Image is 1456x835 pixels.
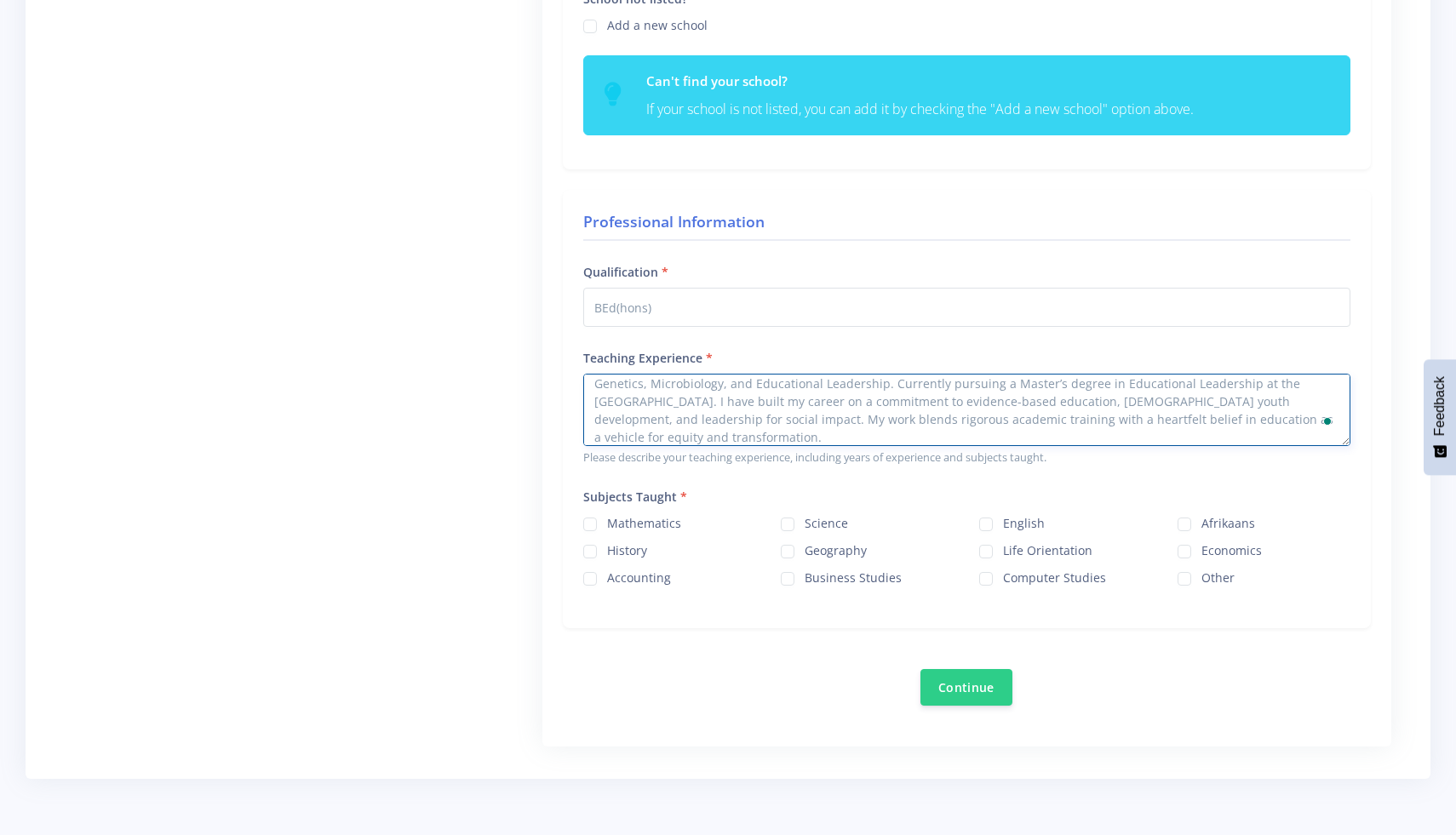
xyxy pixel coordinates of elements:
[1201,514,1255,528] label: Afrikaans
[607,514,681,528] label: Mathematics
[607,569,671,582] label: Accounting
[805,541,867,555] label: Geography
[1003,541,1092,555] label: Life Orientation
[583,374,1350,446] textarea: To enrich screen reader interactions, please activate Accessibility in Grammarly extension settings
[583,288,1350,327] input: Enter your qualification (e.g., B.Ed, PGCE, etc.)
[583,349,713,367] label: Teaching Experience
[805,514,848,528] label: Science
[583,263,668,281] label: Qualification
[805,569,902,582] label: Business Studies
[607,16,708,30] label: Add a new school
[583,210,1350,241] h4: Professional Information
[646,71,1329,91] h6: Can't find your school?
[1201,541,1262,555] label: Economics
[1432,376,1447,436] span: Feedback
[583,449,1350,466] small: Please describe your teaching experience, including years of experience and subjects taught.
[583,488,687,506] label: Subjects Taught
[607,541,647,555] label: History
[1003,514,1045,528] label: English
[1003,569,1106,582] label: Computer Studies
[646,98,1329,121] p: If your school is not listed, you can add it by checking the "Add a new school" option above.
[920,669,1012,706] button: Continue
[1201,569,1235,582] label: Other
[1424,359,1456,475] button: Feedback - Show survey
